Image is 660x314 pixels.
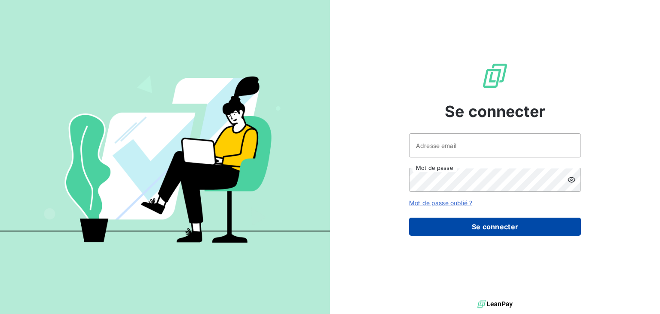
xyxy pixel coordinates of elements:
button: Se connecter [409,218,581,236]
input: placeholder [409,133,581,157]
span: Se connecter [445,100,545,123]
img: Logo LeanPay [481,62,509,89]
img: logo [477,298,513,311]
a: Mot de passe oublié ? [409,199,472,206]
